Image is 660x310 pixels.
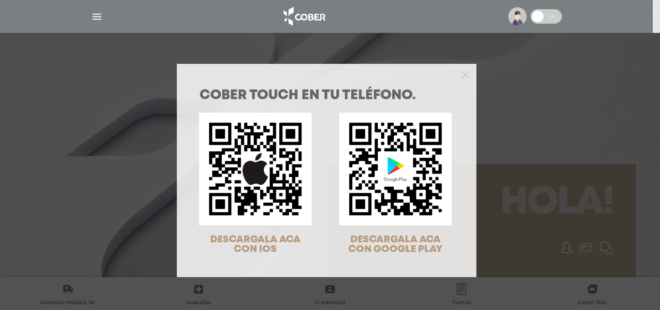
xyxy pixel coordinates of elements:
span: DESCARGALA ACA CON GOOGLE PLAY [348,235,443,254]
button: Close [461,70,469,78]
span: DESCARGALA ACA CON IOS [210,235,301,254]
img: qr-code [199,113,312,225]
h1: COBER TOUCH en tu teléfono. [200,89,454,103]
img: qr-code [339,113,452,225]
